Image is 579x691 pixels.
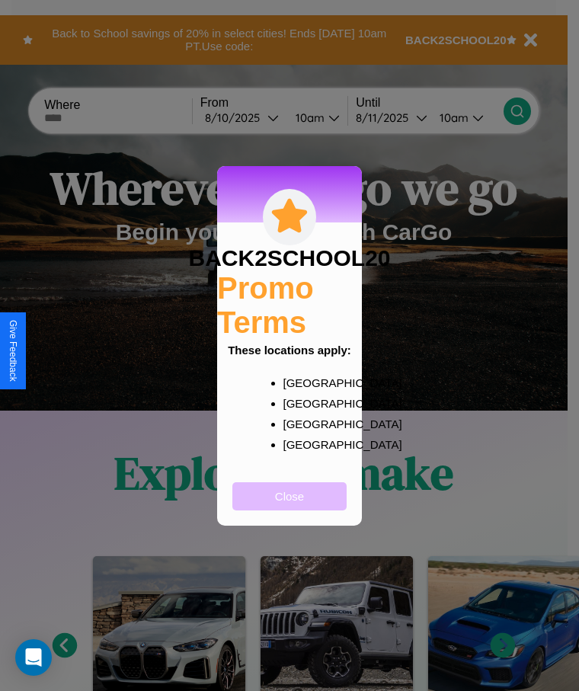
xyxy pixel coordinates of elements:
button: Close [232,482,347,510]
b: These locations apply: [228,344,351,357]
p: [GEOGRAPHIC_DATA] [283,373,327,393]
h3: BACK2SCHOOL20 [188,245,390,271]
div: Open Intercom Messenger [15,639,52,676]
h2: Promo Terms [217,271,362,340]
p: [GEOGRAPHIC_DATA] [283,414,327,434]
div: Give Feedback [8,320,18,382]
p: [GEOGRAPHIC_DATA] [283,393,327,414]
p: [GEOGRAPHIC_DATA] [283,434,327,455]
